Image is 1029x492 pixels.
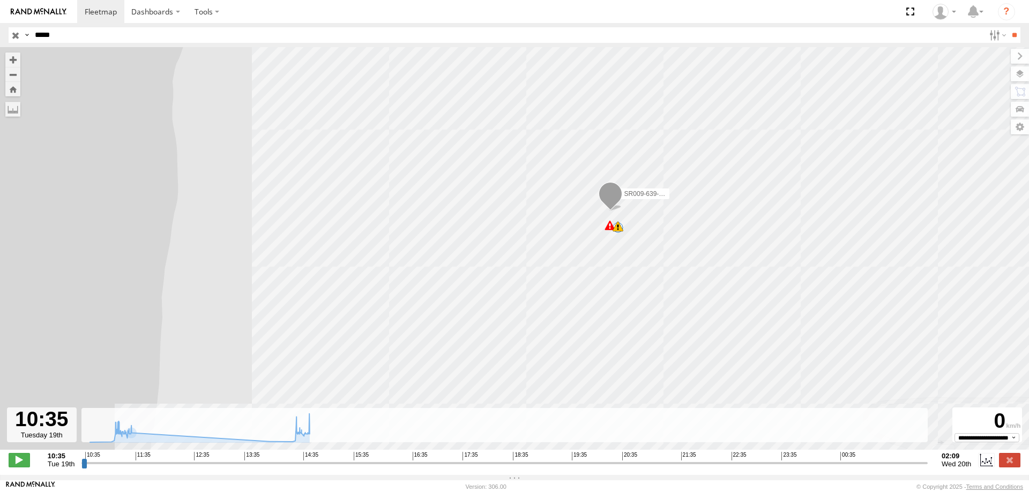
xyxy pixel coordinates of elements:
label: Measure [5,102,20,117]
strong: 02:09 [942,452,971,460]
span: 22:35 [732,452,747,460]
label: Search Query [23,27,31,43]
span: 16:35 [413,452,428,460]
span: SR009-639-GPS [624,190,673,198]
div: 5 [613,222,623,233]
div: Luke Walker [929,4,960,20]
span: 00:35 [840,452,855,460]
label: Map Settings [1011,119,1029,134]
strong: 10:35 [48,452,75,460]
a: Visit our Website [6,481,55,492]
span: 23:35 [781,452,796,460]
a: Terms and Conditions [966,483,1023,490]
label: Play/Stop [9,453,30,467]
span: 18:35 [513,452,528,460]
label: Close [999,453,1020,467]
span: 14:35 [303,452,318,460]
span: Tue 19th Aug 2025 [48,460,75,468]
span: 21:35 [681,452,696,460]
span: 13:35 [244,452,259,460]
i: ? [998,3,1015,20]
button: Zoom in [5,52,20,67]
div: 0 [954,409,1020,433]
button: Zoom Home [5,82,20,96]
label: Search Filter Options [985,27,1008,43]
button: Zoom out [5,67,20,82]
span: 17:35 [463,452,478,460]
div: Version: 306.00 [466,483,506,490]
span: 12:35 [194,452,209,460]
span: 10:35 [85,452,100,460]
div: 5 [613,221,623,232]
div: 6 [605,220,615,231]
span: 19:35 [572,452,587,460]
span: 15:35 [354,452,369,460]
span: 20:35 [622,452,637,460]
span: 11:35 [136,452,151,460]
img: rand-logo.svg [11,8,66,16]
div: © Copyright 2025 - [916,483,1023,490]
span: Wed 20th Aug 2025 [942,460,971,468]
